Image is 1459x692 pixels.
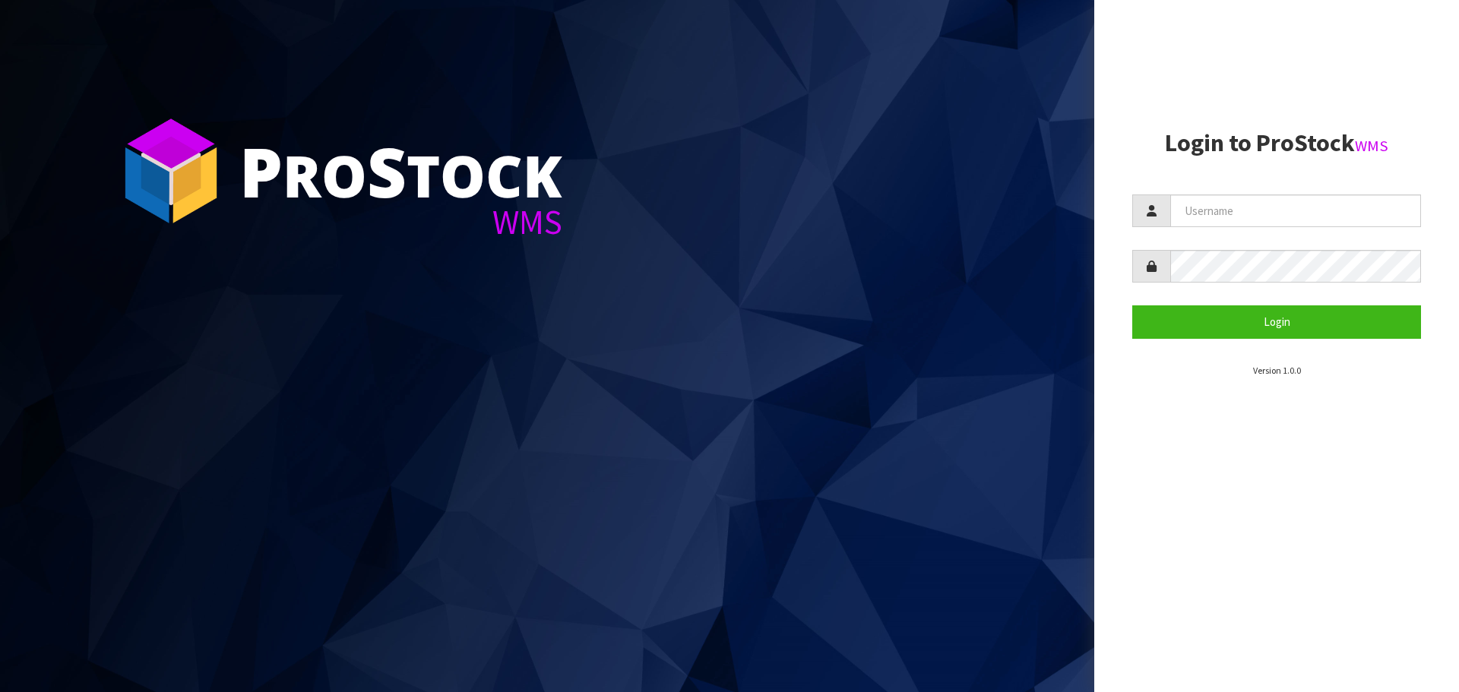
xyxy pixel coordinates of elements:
[239,205,562,239] div: WMS
[239,125,283,217] span: P
[367,125,407,217] span: S
[1132,130,1421,156] h2: Login to ProStock
[239,137,562,205] div: ro tock
[1253,365,1301,376] small: Version 1.0.0
[1170,194,1421,227] input: Username
[114,114,228,228] img: ProStock Cube
[1355,136,1388,156] small: WMS
[1132,305,1421,338] button: Login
